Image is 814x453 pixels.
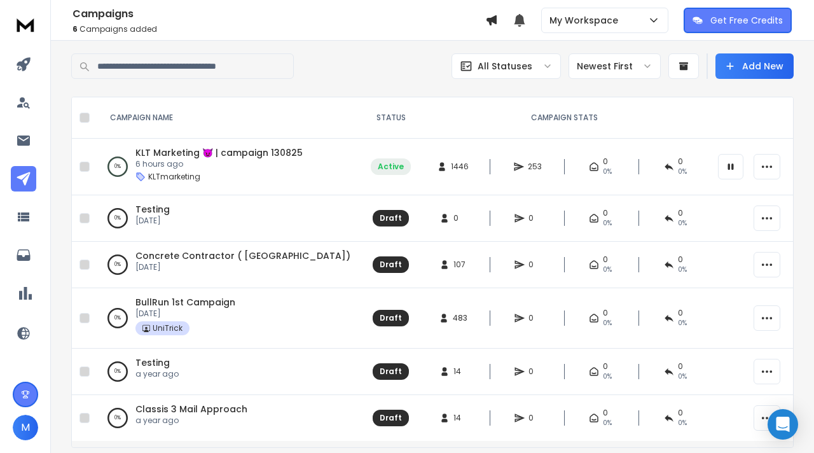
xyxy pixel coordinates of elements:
[13,415,38,440] button: M
[95,195,363,242] td: 0%Testing[DATE]
[95,97,363,139] th: CAMPAIGN NAME
[678,408,683,418] span: 0
[603,418,612,428] span: 0%
[528,213,541,223] span: 0
[135,369,179,379] p: a year ago
[453,260,466,270] span: 107
[678,361,683,372] span: 0
[135,203,170,216] a: Testing
[603,308,608,318] span: 0
[135,415,247,426] p: a year ago
[135,262,350,272] p: [DATE]
[678,418,687,428] span: 0%
[710,14,783,27] p: Get Free Credits
[549,14,623,27] p: My Workspace
[528,260,541,270] span: 0
[114,212,121,225] p: 0 %
[603,318,612,328] span: 0%
[453,413,466,423] span: 14
[363,97,418,139] th: STATUS
[453,213,466,223] span: 0
[603,157,608,167] span: 0
[603,361,608,372] span: 0
[95,242,363,288] td: 0%Concrete Contractor ( [GEOGRAPHIC_DATA])[DATE]
[135,216,170,226] p: [DATE]
[135,356,170,369] a: Testing
[678,167,687,177] span: 0 %
[72,24,78,34] span: 6
[603,254,608,265] span: 0
[135,146,303,159] a: KLT Marketing 😈 | campaign 130825
[715,53,794,79] button: Add New
[135,249,350,262] a: Concrete Contractor ( [GEOGRAPHIC_DATA])
[380,260,402,270] div: Draft
[114,412,121,424] p: 0 %
[528,162,542,172] span: 253
[378,162,404,172] div: Active
[678,318,687,328] span: 0%
[478,60,532,73] p: All Statuses
[135,309,235,319] p: [DATE]
[95,395,363,442] td: 0%Classis 3 Mail Approacha year ago
[678,218,687,228] span: 0%
[148,172,200,182] p: KLTmarketing
[135,403,247,415] a: Classis 3 Mail Approach
[528,366,541,377] span: 0
[678,157,683,167] span: 0
[95,139,363,195] td: 0%KLT Marketing 😈 | campaign 1308256 hours agoKLTmarketing
[678,254,683,265] span: 0
[678,308,683,318] span: 0
[528,413,541,423] span: 0
[95,288,363,349] td: 0%BullRun 1st Campaign[DATE]UniTrick
[380,366,402,377] div: Draft
[684,8,792,33] button: Get Free Credits
[528,313,541,323] span: 0
[768,409,798,440] div: Open Intercom Messenger
[603,208,608,218] span: 0
[678,208,683,218] span: 0
[678,265,687,275] span: 0%
[603,167,612,177] span: 0%
[114,312,121,324] p: 0 %
[603,408,608,418] span: 0
[453,366,466,377] span: 14
[72,24,485,34] p: Campaigns added
[135,159,303,169] p: 6 hours ago
[114,258,121,271] p: 0 %
[380,313,402,323] div: Draft
[72,6,485,22] h1: Campaigns
[451,162,469,172] span: 1446
[569,53,661,79] button: Newest First
[13,13,38,36] img: logo
[95,349,363,395] td: 0%Testinga year ago
[453,313,467,323] span: 483
[418,97,710,139] th: CAMPAIGN STATS
[114,160,121,173] p: 0 %
[678,372,687,382] span: 0%
[603,372,612,382] span: 0%
[603,265,612,275] span: 0%
[135,296,235,309] a: BullRun 1st Campaign
[603,218,612,228] span: 0%
[380,413,402,423] div: Draft
[380,213,402,223] div: Draft
[153,323,183,333] p: UniTrick
[114,365,121,378] p: 0 %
